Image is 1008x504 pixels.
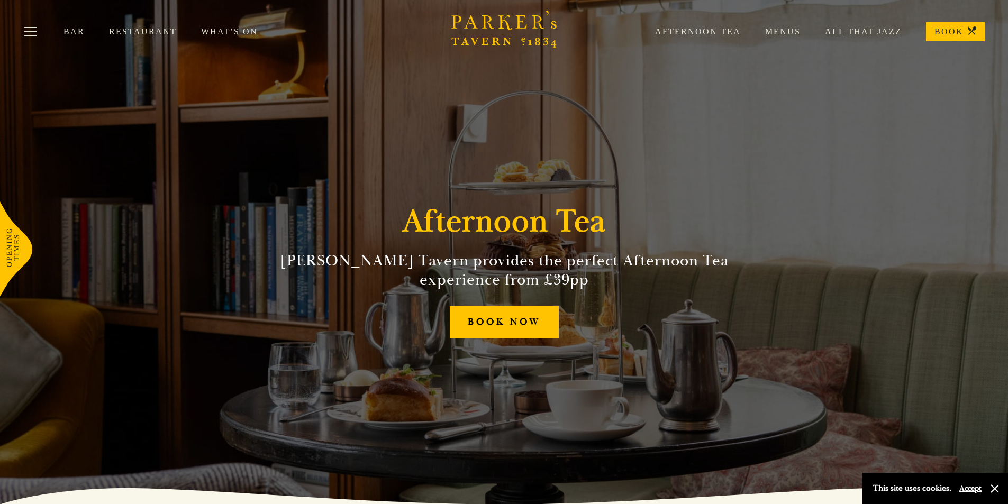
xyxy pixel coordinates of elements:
a: BOOK NOW [450,306,559,338]
h2: [PERSON_NAME] Tavern provides the perfect Afternoon Tea experience from £39pp [263,251,746,289]
button: Accept [959,483,982,493]
p: This site uses cookies. [873,481,951,496]
button: Close and accept [989,483,1000,494]
h1: Afternoon Tea [403,203,606,241]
